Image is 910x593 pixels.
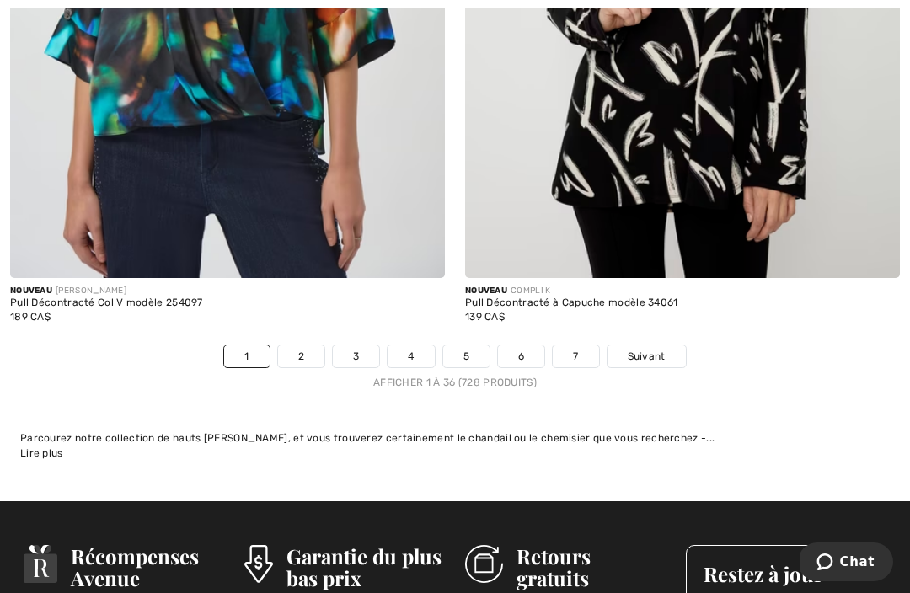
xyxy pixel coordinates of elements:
[704,563,869,585] h3: Restez à jour
[286,545,445,589] h3: Garantie du plus bas prix
[24,545,57,583] img: Récompenses Avenue
[10,311,51,323] span: 189 CA$
[278,345,324,367] a: 2
[71,545,224,589] h3: Récompenses Avenue
[333,345,379,367] a: 3
[20,447,63,459] span: Lire plus
[608,345,686,367] a: Suivant
[10,297,445,309] div: Pull Décontracté Col V modèle 254097
[553,345,598,367] a: 7
[498,345,544,367] a: 6
[10,286,52,296] span: Nouveau
[443,345,490,367] a: 5
[20,430,890,446] div: Parcourez notre collection de hauts [PERSON_NAME], et vous trouverez certainement le chandail ou ...
[800,542,893,585] iframe: Ouvre un widget dans lequel vous pouvez chatter avec l’un de nos agents
[465,311,505,323] span: 139 CA$
[517,545,666,589] h3: Retours gratuits
[244,545,273,583] img: Garantie du plus bas prix
[465,545,503,583] img: Retours gratuits
[10,285,445,297] div: [PERSON_NAME]
[465,297,900,309] div: Pull Décontracté à Capuche modèle 34061
[388,345,434,367] a: 4
[628,349,666,364] span: Suivant
[465,286,507,296] span: Nouveau
[465,285,900,297] div: COMPLI K
[224,345,269,367] a: 1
